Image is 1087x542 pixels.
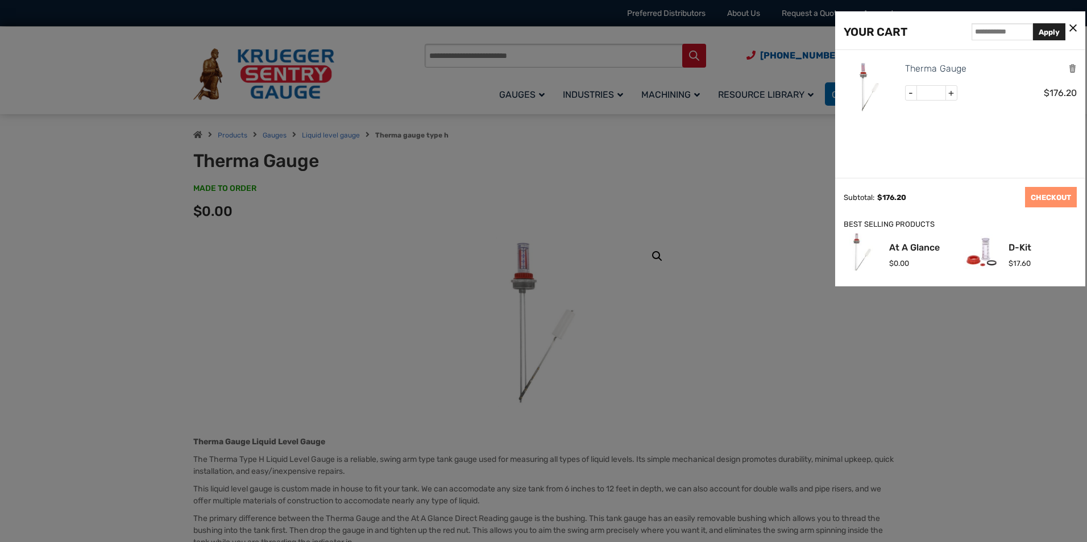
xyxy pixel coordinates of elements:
[844,61,895,112] img: Therma Gauge
[889,259,909,268] span: 0.00
[1009,259,1013,268] span: $
[844,234,881,270] img: At A Glance
[1009,259,1031,268] span: 17.60
[945,86,957,101] span: +
[906,86,917,101] span: -
[1068,63,1077,74] a: Remove this item
[1033,23,1065,40] button: Apply
[963,234,1000,270] img: D-Kit
[1044,87,1077,98] span: 176.20
[1044,87,1049,98] span: $
[889,259,894,268] span: $
[1009,243,1031,252] a: D-Kit
[1025,187,1077,207] a: CHECKOUT
[844,23,907,41] div: YOUR CART
[889,243,940,252] a: At A Glance
[844,219,1077,231] div: BEST SELLING PRODUCTS
[877,193,906,202] span: 176.20
[844,193,874,202] div: Subtotal:
[877,193,882,202] span: $
[905,61,967,76] a: Therma Gauge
